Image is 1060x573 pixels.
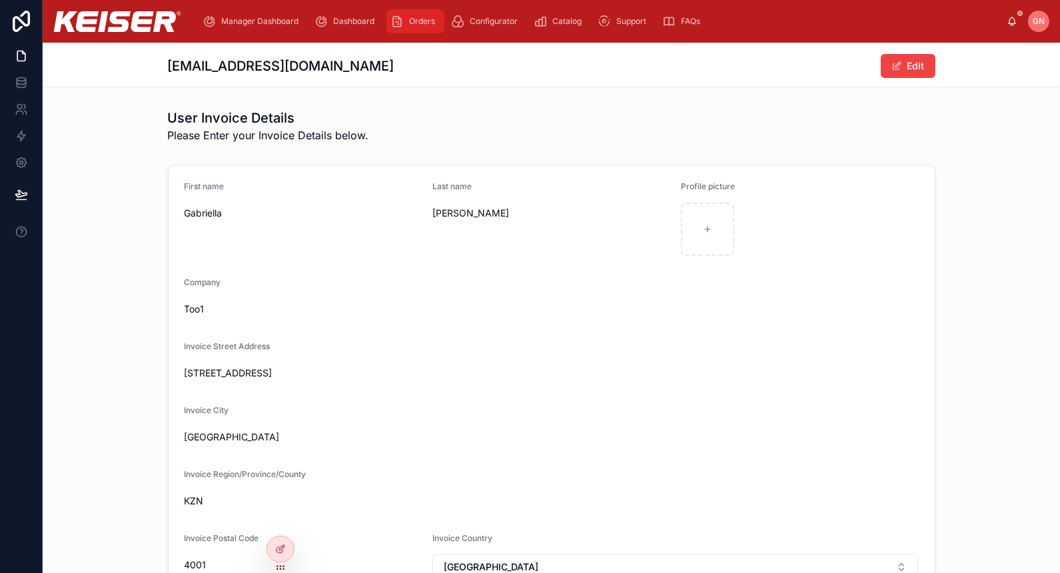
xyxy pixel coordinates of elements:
button: Edit [881,54,935,78]
h1: [EMAIL_ADDRESS][DOMAIN_NAME] [168,57,394,75]
a: FAQs [658,9,710,33]
span: Gabriella [185,207,422,220]
span: FAQs [681,16,700,27]
span: Orders [409,16,435,27]
span: Catalog [552,16,582,27]
span: Invoice Postal Code [185,533,259,543]
span: Profile picture [681,181,735,191]
h1: User Invoice Details [168,109,369,127]
a: Support [594,9,656,33]
span: Dashboard [333,16,374,27]
span: [STREET_ADDRESS] [185,366,919,380]
span: Company [185,277,221,287]
span: KZN [185,494,919,508]
a: Orders [386,9,444,33]
a: Dashboard [310,9,384,33]
a: Catalog [530,9,591,33]
span: Last name [432,181,472,191]
span: First name [185,181,225,191]
span: [GEOGRAPHIC_DATA] [185,430,919,444]
span: Invoice City [185,405,229,415]
div: scrollable content [192,7,1007,36]
img: App logo [53,11,181,32]
a: Manager Dashboard [199,9,308,33]
span: Invoice Region/Province/County [185,469,306,479]
span: Configurator [470,16,518,27]
span: Please Enter your Invoice Details below. [168,127,369,143]
span: Manager Dashboard [221,16,298,27]
span: GN [1033,16,1045,27]
span: 4001 [185,558,422,572]
span: Support [616,16,646,27]
span: Invoice Street Address [185,341,270,351]
span: Too1 [185,302,919,316]
span: [PERSON_NAME] [432,207,670,220]
span: Invoice Country [432,533,492,543]
a: Configurator [447,9,527,33]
